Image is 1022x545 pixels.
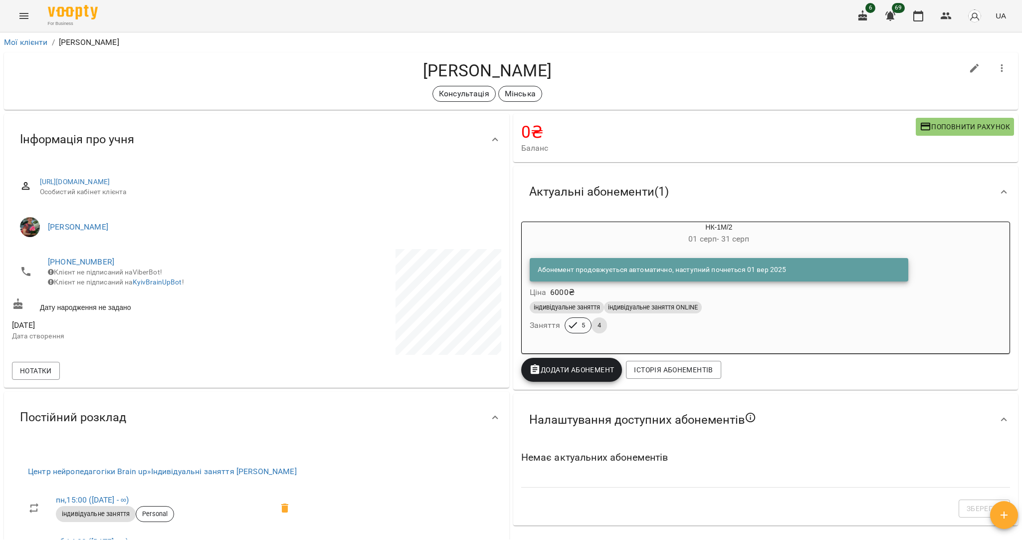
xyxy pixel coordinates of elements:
[892,3,905,13] span: 69
[865,3,875,13] span: 6
[498,86,542,102] div: Мінська
[48,222,108,232] a: [PERSON_NAME]
[538,261,787,279] div: Абонемент продовжується автоматично, наступний почнеться 01 вер 2025
[12,331,254,341] p: Дата створення
[530,285,547,299] h6: Ціна
[20,365,52,377] span: Нотатки
[592,321,607,330] span: 4
[12,319,254,331] span: [DATE]
[20,132,134,147] span: Інформація про учня
[136,510,174,519] span: Personal
[4,392,509,443] div: Постійний розклад
[522,222,917,246] div: НК-1М/2
[576,321,591,330] span: 5
[48,5,98,19] img: Voopty Logo
[432,86,496,102] div: Консультація
[530,303,604,312] span: індивідуальне заняття
[513,394,1019,446] div: Налаштування доступних абонементів
[133,278,182,286] a: KyivBrainUpBot
[604,303,702,312] span: індивідуальне заняття ONLINE
[56,510,136,519] span: індивідуальне заняття
[439,88,489,100] p: Консультація
[513,166,1019,218] div: Актуальні абонементи(1)
[12,4,36,28] button: Menu
[48,278,184,286] span: Клієнт не підписаний на !
[40,187,493,197] span: Особистий кабінет клієнта
[59,36,119,48] p: [PERSON_NAME]
[4,36,1018,48] nav: breadcrumb
[10,296,256,314] div: Дату народження не задано
[28,467,297,476] a: Центр нейропедагогіки Brain up»Індивідуальні заняття [PERSON_NAME]
[48,20,98,27] span: For Business
[992,6,1010,25] button: UA
[521,122,916,142] h4: 0 ₴
[522,222,917,345] button: НК-1М/201 серп- 31 серпАбонемент продовжується автоматично, наступний почнеться 01 вер 2025Ціна60...
[56,495,129,505] a: пн,15:00 ([DATE] - ∞)
[745,412,757,424] svg: Якщо не обрано жодного, клієнт зможе побачити всі публічні абонементи
[688,234,749,244] span: 01 серп - 31 серп
[4,114,509,165] div: Інформація про учня
[529,364,614,376] span: Додати Абонемент
[916,118,1014,136] button: Поповнити рахунок
[521,450,1011,465] h6: Немає актуальних абонементів
[48,268,162,276] span: Клієнт не підписаний на ViberBot!
[521,142,916,154] span: Баланс
[52,36,55,48] li: /
[996,10,1006,21] span: UA
[4,37,48,47] a: Мої клієнти
[550,286,575,298] p: 6000 ₴
[626,361,721,379] button: Історія абонементів
[20,217,40,237] img: Філіпських Анна
[505,88,536,100] p: Мінська
[48,257,114,267] a: [PHONE_NUMBER]
[273,496,297,520] span: Видалити приватний урок Індивідуальні заняття Вікторія Мороз пн 15:00 клієнта Левченко Марія
[529,412,757,428] span: Налаштування доступних абонементів
[634,364,713,376] span: Історія абонементів
[529,184,669,200] span: Актуальні абонементи ( 1 )
[20,410,126,425] span: Постійний розклад
[530,318,561,332] h6: Заняття
[12,362,60,380] button: Нотатки
[40,178,110,186] a: [URL][DOMAIN_NAME]
[920,121,1010,133] span: Поповнити рахунок
[521,358,622,382] button: Додати Абонемент
[12,60,963,81] h4: [PERSON_NAME]
[968,9,982,23] img: avatar_s.png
